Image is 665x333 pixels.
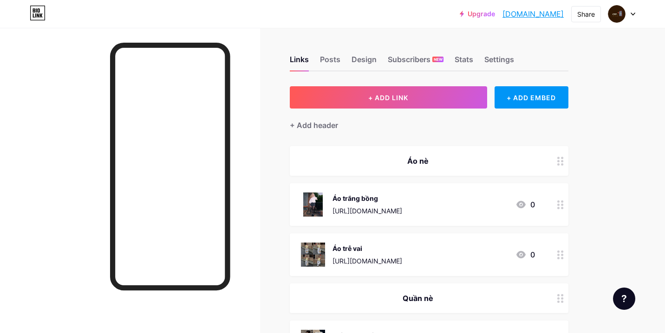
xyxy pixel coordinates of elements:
div: Design [352,54,377,70]
div: Links [290,54,309,70]
div: 0 [515,249,535,260]
div: 0 [515,199,535,210]
div: Share [577,9,595,19]
a: Upgrade [460,10,495,18]
div: Settings [484,54,514,70]
div: [URL][DOMAIN_NAME] [332,256,402,266]
div: Áo nè [301,155,535,166]
div: Stats [455,54,473,70]
img: Áo trễ vai [301,243,325,267]
img: cinny00 [608,5,626,23]
span: NEW [434,57,443,62]
div: [URL][DOMAIN_NAME] [332,206,402,216]
div: Quần nè [301,293,535,304]
div: + ADD EMBED [495,86,568,109]
div: Posts [320,54,340,70]
div: + Add header [290,120,338,131]
button: + ADD LINK [290,86,487,109]
span: + ADD LINK [368,94,408,102]
img: Áo trắng bồng [301,192,325,217]
div: Subscribers [388,54,443,70]
div: Áo trắng bồng [332,193,402,203]
div: Áo trễ vai [332,243,402,253]
a: [DOMAIN_NAME] [502,8,564,19]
